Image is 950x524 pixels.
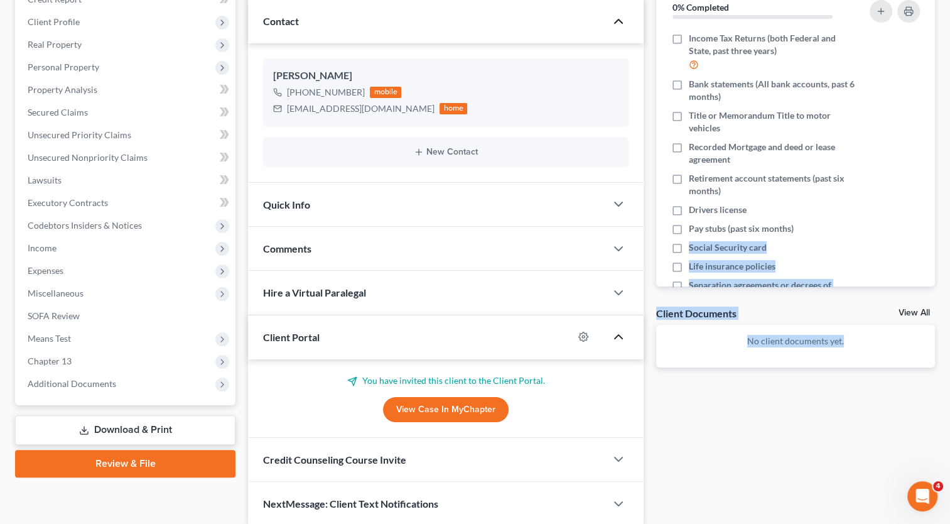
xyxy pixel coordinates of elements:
[28,220,142,231] span: Codebtors Insiders & Notices
[263,243,311,254] span: Comments
[907,481,937,511] iframe: Intercom live chat
[263,374,629,387] p: You have invited this client to the Client Portal.
[28,84,97,95] span: Property Analysis
[287,86,365,99] div: [PHONE_NUMBER]
[15,415,235,445] a: Download & Print
[18,169,235,192] a: Lawsuits
[28,243,57,253] span: Income
[672,2,729,13] strong: 0% Completed
[18,192,235,214] a: Executory Contracts
[263,287,366,298] span: Hire a Virtual Paralegal
[263,199,310,210] span: Quick Info
[273,147,618,157] button: New Contact
[28,152,148,163] span: Unsecured Nonpriority Claims
[273,68,618,84] div: [PERSON_NAME]
[263,15,299,27] span: Contact
[689,279,855,304] span: Separation agreements or decrees of divorces
[18,79,235,101] a: Property Analysis
[370,87,401,98] div: mobile
[689,204,747,216] span: Drivers license
[18,101,235,124] a: Secured Claims
[666,335,925,347] p: No client documents yet.
[689,109,855,134] span: Title or Memorandum Title to motor vehicles
[28,197,108,208] span: Executory Contracts
[28,356,72,366] span: Chapter 13
[28,310,80,321] span: SOFA Review
[28,175,62,185] span: Lawsuits
[28,39,82,50] span: Real Property
[689,260,775,273] span: Life insurance policies
[287,102,435,115] div: [EMAIL_ADDRESS][DOMAIN_NAME]
[28,265,63,276] span: Expenses
[28,378,116,389] span: Additional Documents
[689,141,855,166] span: Recorded Mortgage and deed or lease agreement
[28,333,71,344] span: Means Test
[28,16,80,27] span: Client Profile
[28,288,84,298] span: Miscellaneous
[656,307,737,320] div: Client Documents
[18,305,235,327] a: SOFA Review
[689,222,794,235] span: Pay stubs (past six months)
[263,331,320,343] span: Client Portal
[440,103,467,114] div: home
[28,129,131,140] span: Unsecured Priority Claims
[689,78,855,103] span: Bank statements (All bank accounts, past 6 months)
[689,241,767,254] span: Social Security card
[28,107,88,117] span: Secured Claims
[899,308,930,317] a: View All
[933,481,943,491] span: 4
[18,124,235,146] a: Unsecured Priority Claims
[263,498,438,510] span: NextMessage: Client Text Notifications
[689,32,855,57] span: Income Tax Returns (both Federal and State, past three years)
[689,172,855,197] span: Retirement account statements (past six months)
[18,146,235,169] a: Unsecured Nonpriority Claims
[383,397,509,422] a: View Case in MyChapter
[28,62,99,72] span: Personal Property
[15,450,235,478] a: Review & File
[263,454,406,466] span: Credit Counseling Course Invite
